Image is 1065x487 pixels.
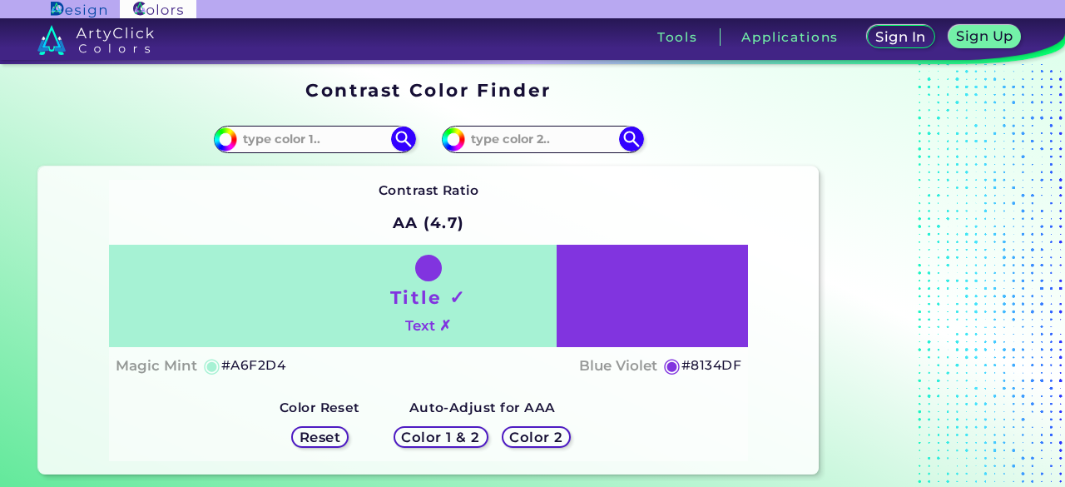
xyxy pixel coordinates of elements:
h5: Reset [301,430,339,443]
h4: Blue Violet [579,354,657,378]
strong: Color Reset [280,400,360,415]
h1: Contrast Color Finder [305,77,551,102]
h2: AA (4.7) [385,205,473,241]
h5: #8134DF [681,355,741,376]
strong: Contrast Ratio [379,182,479,198]
h4: Text ✗ [405,314,451,338]
h5: #A6F2D4 [221,355,285,376]
img: logo_artyclick_colors_white.svg [37,25,155,55]
input: type color 1.. [237,128,392,151]
h5: Color 2 [512,430,561,443]
h5: Color 1 & 2 [405,430,477,443]
iframe: Advertisement [825,73,1033,481]
h4: Magic Mint [116,354,197,378]
input: type color 2.. [465,128,620,151]
a: Sign Up [951,27,1018,48]
img: icon search [619,127,644,152]
a: Sign In [870,27,932,48]
h1: Title ✓ [390,285,467,310]
h5: Sign In [878,31,924,43]
h3: Tools [657,31,698,43]
h5: ◉ [203,355,221,375]
img: ArtyClick Design logo [51,2,106,17]
h5: Sign Up [958,30,1010,42]
strong: Auto-Adjust for AAA [409,400,556,415]
h3: Applications [741,31,839,43]
h5: ◉ [663,355,681,375]
img: icon search [391,127,416,152]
